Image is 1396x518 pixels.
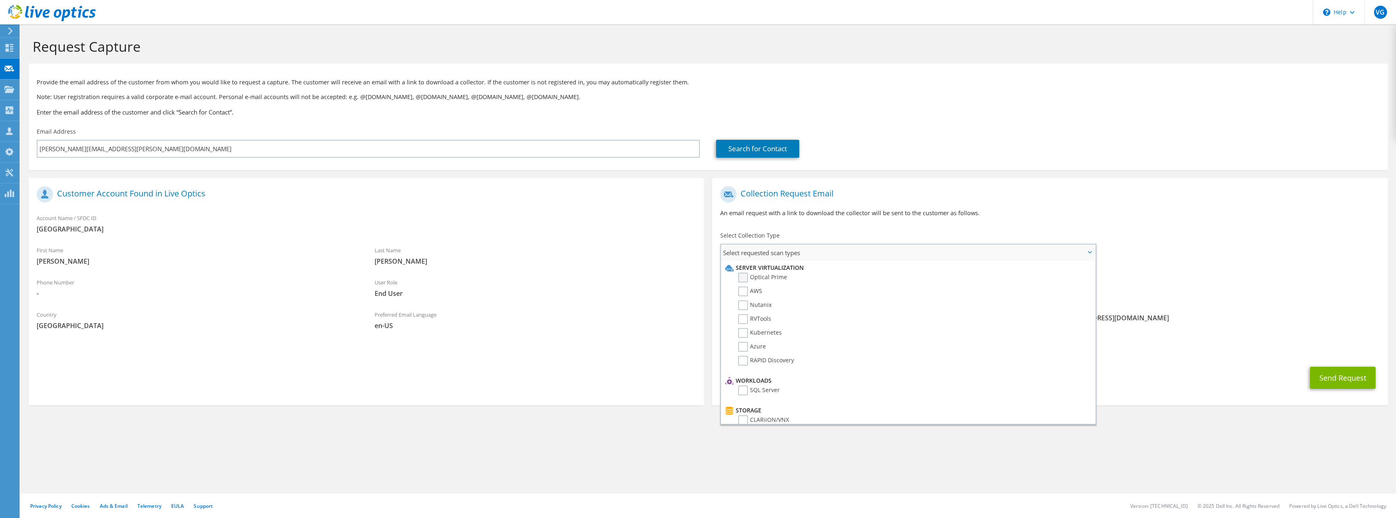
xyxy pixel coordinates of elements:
span: End User [375,289,696,298]
span: Select requested scan types [721,245,1095,261]
div: Requested Collections [712,264,1387,294]
p: Provide the email address of the customer from whom you would like to request a capture. The cust... [37,78,1380,87]
li: Version: [TECHNICAL_ID] [1130,503,1188,509]
label: AWS [738,287,762,296]
span: [GEOGRAPHIC_DATA] [37,321,358,330]
h1: Request Capture [33,38,1380,55]
label: RVTools [738,314,771,324]
label: Select Collection Type [720,231,780,240]
div: First Name [29,242,366,270]
span: [PERSON_NAME] [37,257,358,266]
label: SQL Server [738,386,780,395]
label: Optical Prime [738,273,787,282]
span: en-US [375,321,696,330]
div: Preferred Email Language [366,306,704,334]
div: Country [29,306,366,334]
div: User Role [366,274,704,302]
span: [EMAIL_ADDRESS][DOMAIN_NAME] [1058,313,1380,322]
a: Support [194,503,213,509]
a: Cookies [71,503,90,509]
span: - [37,289,358,298]
label: RAPID Discovery [738,356,794,366]
button: Send Request [1310,367,1376,389]
a: Ads & Email [100,503,128,509]
span: [GEOGRAPHIC_DATA] [37,225,696,234]
a: Telemetry [137,503,161,509]
h1: Customer Account Found in Live Optics [37,186,692,203]
svg: \n [1323,9,1330,16]
label: Kubernetes [738,328,782,338]
a: Search for Contact [716,140,799,158]
div: Last Name [366,242,704,270]
div: Sender & From [1050,298,1388,326]
label: Nutanix [738,300,772,310]
a: EULA [171,503,184,509]
li: © 2025 Dell Inc. All Rights Reserved [1198,503,1279,509]
li: Powered by Live Optics, a Dell Technology [1289,503,1386,509]
label: CLARiiON/VNX [738,415,789,425]
div: CC & Reply To [712,331,1387,359]
label: Email Address [37,128,76,136]
h1: Collection Request Email [720,186,1375,203]
p: Note: User registration requires a valid corporate e-mail account. Personal e-mail accounts will ... [37,93,1380,101]
li: Workloads [723,376,1091,386]
a: Privacy Policy [30,503,62,509]
div: Phone Number [29,274,366,302]
span: VG [1374,6,1387,19]
h3: Enter the email address of the customer and click “Search for Contact”. [37,108,1380,117]
p: An email request with a link to download the collector will be sent to the customer as follows. [720,209,1379,218]
span: [PERSON_NAME] [375,257,696,266]
li: Server Virtualization [723,263,1091,273]
div: To [712,298,1050,326]
label: Azure [738,342,766,352]
div: Account Name / SFDC ID [29,209,704,238]
li: Storage [723,406,1091,415]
